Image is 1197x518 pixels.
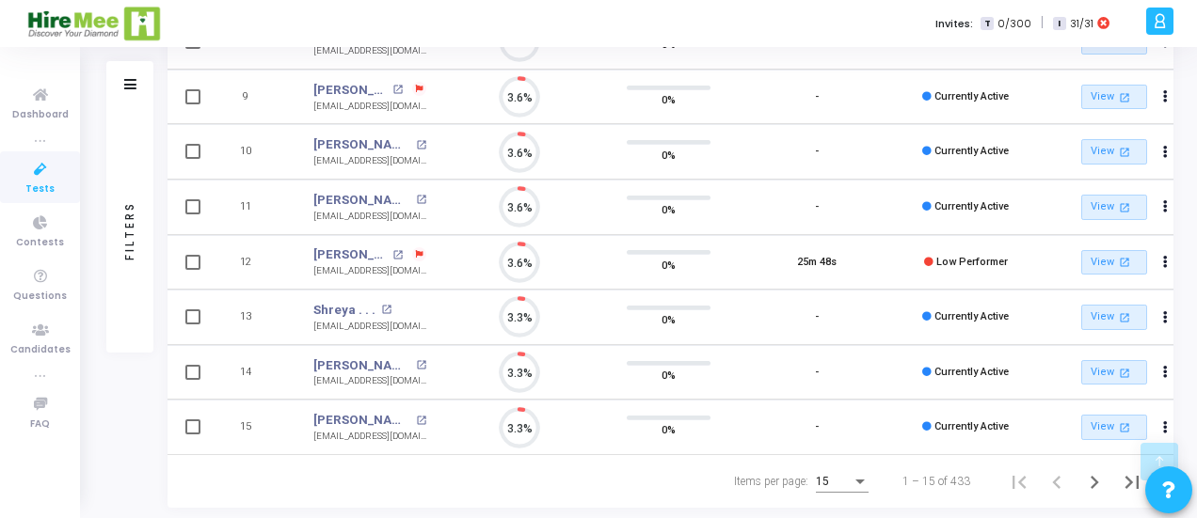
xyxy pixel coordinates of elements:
[313,210,426,224] div: [EMAIL_ADDRESS][DOMAIN_NAME]
[26,5,163,42] img: logo
[934,310,1009,322] span: Currently Active
[1081,139,1147,165] a: View
[1070,16,1093,32] span: 31/31
[1153,249,1179,275] button: Actions
[934,200,1009,212] span: Currently Active
[313,154,426,168] div: [EMAIL_ADDRESS][DOMAIN_NAME]
[934,366,1009,378] span: Currently Active
[416,195,426,205] mat-icon: open_in_new
[662,366,676,385] span: 0%
[662,255,676,274] span: 0%
[215,70,295,125] td: 9
[902,473,970,490] div: 1 – 15 of 433
[313,301,375,320] a: Shreya . . .
[12,107,69,123] span: Dashboard
[313,100,426,114] div: [EMAIL_ADDRESS][DOMAIN_NAME]
[934,90,1009,102] span: Currently Active
[815,365,819,381] div: -
[1117,144,1133,160] mat-icon: open_in_new
[1113,463,1151,500] button: Last page
[215,124,295,180] td: 10
[1081,360,1147,385] a: View
[313,356,411,375] a: [PERSON_NAME]
[1153,194,1179,220] button: Actions
[662,145,676,164] span: 0%
[30,416,50,432] span: FAQ
[662,200,676,219] span: 0%
[1041,13,1044,33] span: |
[416,360,426,370] mat-icon: open_in_new
[16,235,64,251] span: Contests
[215,345,295,400] td: 14
[935,16,973,32] label: Invites:
[1081,85,1147,110] a: View
[1117,309,1133,325] mat-icon: open_in_new
[1081,305,1147,330] a: View
[313,430,426,444] div: [EMAIL_ADDRESS][DOMAIN_NAME]
[313,44,426,58] div: [EMAIL_ADDRESS][DOMAIN_NAME]
[662,420,676,439] span: 0%
[215,290,295,345] td: 13
[662,90,676,109] span: 0%
[1081,250,1147,275] a: View
[997,16,1031,32] span: 0/300
[381,305,391,315] mat-icon: open_in_new
[1081,195,1147,220] a: View
[313,264,426,278] div: [EMAIL_ADDRESS][DOMAIN_NAME]
[313,81,388,100] a: [PERSON_NAME]
[1053,17,1065,31] span: I
[1153,359,1179,385] button: Actions
[1000,463,1038,500] button: First page
[1117,89,1133,105] mat-icon: open_in_new
[13,289,67,305] span: Questions
[815,199,819,215] div: -
[815,89,819,105] div: -
[313,411,411,430] a: [PERSON_NAME] .
[934,420,1009,432] span: Currently Active
[1117,199,1133,215] mat-icon: open_in_new
[1117,365,1133,381] mat-icon: open_in_new
[1153,415,1179,441] button: Actions
[313,191,411,210] a: [PERSON_NAME] .
[1153,84,1179,110] button: Actions
[313,320,426,334] div: [EMAIL_ADDRESS][DOMAIN_NAME]
[662,310,676,329] span: 0%
[416,416,426,426] mat-icon: open_in_new
[815,144,819,160] div: -
[313,135,411,154] a: [PERSON_NAME] [PERSON_NAME] .
[815,419,819,435] div: -
[981,17,993,31] span: T
[797,255,837,271] div: 25m 48s
[936,256,1008,268] span: Low Performer
[815,309,819,325] div: -
[1117,254,1133,270] mat-icon: open_in_new
[215,180,295,235] td: 11
[313,245,388,264] a: [PERSON_NAME] .
[313,374,426,388] div: [EMAIL_ADDRESS][DOMAIN_NAME]
[1153,139,1179,165] button: Actions
[215,235,295,290] td: 12
[816,476,869,489] mat-select: Items per page:
[1076,463,1113,500] button: Next page
[392,85,403,95] mat-icon: open_in_new
[934,145,1009,157] span: Currently Active
[1117,419,1133,435] mat-icon: open_in_new
[10,342,71,358] span: Candidates
[1153,305,1179,331] button: Actions
[1038,463,1076,500] button: Previous page
[816,475,829,488] span: 15
[215,400,295,455] td: 15
[1081,415,1147,440] a: View
[416,140,426,150] mat-icon: open_in_new
[392,250,403,260] mat-icon: open_in_new
[25,181,55,197] span: Tests
[121,127,138,334] div: Filters
[734,473,808,490] div: Items per page:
